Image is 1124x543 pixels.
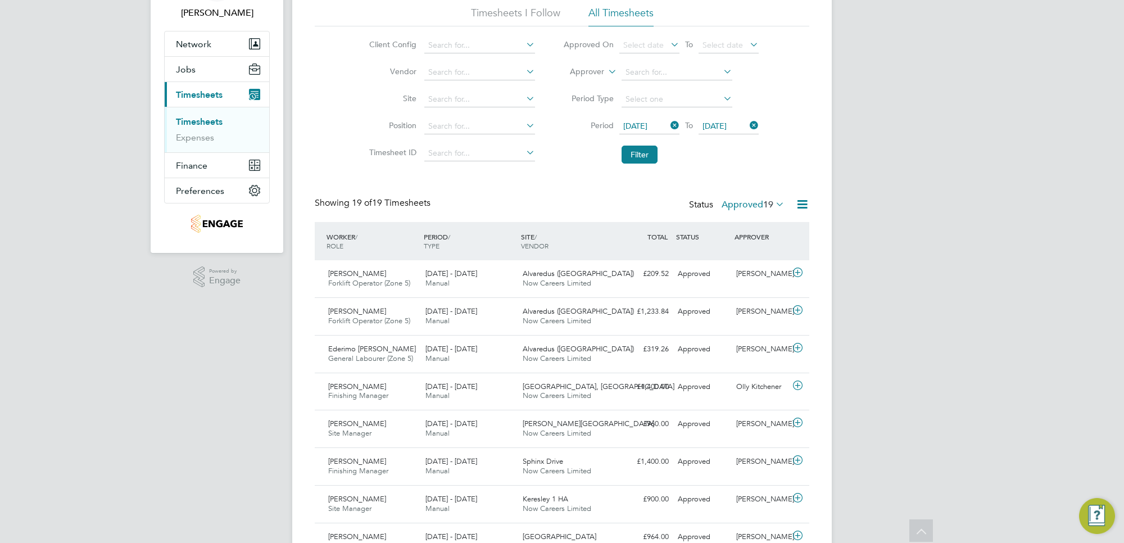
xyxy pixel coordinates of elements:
input: Select one [622,92,732,107]
div: Approved [673,490,732,509]
div: £319.26 [615,340,673,359]
span: [DATE] - [DATE] [425,419,477,428]
div: WORKER [324,227,421,256]
div: £900.00 [615,490,673,509]
span: Select date [623,40,664,50]
span: Keresley 1 HA [523,494,568,504]
div: Approved [673,452,732,471]
label: Timesheet ID [366,147,416,157]
div: £1,400.00 [615,378,673,396]
span: Alvaredus ([GEOGRAPHIC_DATA]) [523,344,634,354]
span: General Labourer (Zone 5) [328,354,413,363]
div: Approved [673,265,732,283]
span: 19 Timesheets [352,197,430,209]
span: ROLE [327,241,343,250]
span: Now Careers Limited [523,316,591,325]
span: Finance [176,160,207,171]
button: Jobs [165,57,269,82]
span: Manual [425,504,450,513]
span: / [534,232,537,241]
input: Search for... [424,38,535,53]
a: Timesheets [176,116,223,127]
button: Filter [622,146,658,164]
span: Now Careers Limited [523,354,591,363]
label: Approver [554,66,604,78]
span: Powered by [209,266,241,276]
span: Jobs [176,64,196,75]
img: nowcareers-logo-retina.png [191,215,243,233]
span: Alvaredus ([GEOGRAPHIC_DATA]) [523,306,634,316]
span: Forklift Operator (Zone 5) [328,278,410,288]
div: Status [689,197,787,213]
span: [DATE] [623,121,647,131]
label: Position [366,120,416,130]
span: Now Careers Limited [523,278,591,288]
span: Now Careers Limited [523,391,591,400]
button: Preferences [165,178,269,203]
div: [PERSON_NAME] [732,265,790,283]
span: / [355,232,357,241]
input: Search for... [424,119,535,134]
button: Timesheets [165,82,269,107]
span: [DATE] [703,121,727,131]
li: Timesheets I Follow [471,6,560,26]
div: [PERSON_NAME] [732,302,790,321]
span: [DATE] - [DATE] [425,306,477,316]
span: [DATE] - [DATE] [425,456,477,466]
span: [GEOGRAPHIC_DATA], [GEOGRAPHIC_DATA] [523,382,674,391]
span: [PERSON_NAME][GEOGRAPHIC_DATA] [523,419,654,428]
div: £1,400.00 [615,452,673,471]
label: Approved On [563,39,614,49]
span: [DATE] - [DATE] [425,382,477,391]
span: VENDOR [521,241,549,250]
span: Manual [425,428,450,438]
span: Manual [425,316,450,325]
span: [DATE] - [DATE] [425,494,477,504]
div: [PERSON_NAME] [732,490,790,509]
span: [DATE] - [DATE] [425,532,477,541]
a: Go to home page [164,215,270,233]
div: PERIOD [421,227,518,256]
span: To [682,118,696,133]
span: TOTAL [647,232,668,241]
span: Now Careers Limited [523,428,591,438]
span: Ederimo [PERSON_NAME] [328,344,416,354]
span: Engage [209,276,241,286]
span: Manual [425,466,450,476]
button: Network [165,31,269,56]
span: Manual [425,391,450,400]
span: Finishing Manager [328,466,388,476]
div: £960.00 [615,415,673,433]
input: Search for... [424,92,535,107]
label: Period Type [563,93,614,103]
span: [PERSON_NAME] [328,306,386,316]
span: Manual [425,278,450,288]
span: [PERSON_NAME] [328,532,386,541]
span: [PERSON_NAME] [328,494,386,504]
div: Showing [315,197,433,209]
span: Sphinx Drive [523,456,563,466]
label: Site [366,93,416,103]
button: Engage Resource Center [1079,498,1115,534]
span: [DATE] - [DATE] [425,344,477,354]
span: 19 of [352,197,372,209]
span: Network [176,39,211,49]
span: 19 [763,199,773,210]
input: Search for... [622,65,732,80]
span: [PERSON_NAME] [328,269,386,278]
div: Approved [673,415,732,433]
span: Site Manager [328,504,371,513]
div: Approved [673,340,732,359]
a: Expenses [176,132,214,143]
span: Ben Dunnington [164,6,270,20]
label: Client Config [366,39,416,49]
span: Manual [425,354,450,363]
input: Search for... [424,65,535,80]
span: Preferences [176,185,224,196]
span: [PERSON_NAME] [328,419,386,428]
span: Now Careers Limited [523,466,591,476]
span: Site Manager [328,428,371,438]
span: To [682,37,696,52]
div: Olly Kitchener [732,378,790,396]
label: Period [563,120,614,130]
